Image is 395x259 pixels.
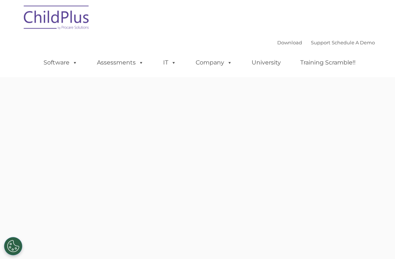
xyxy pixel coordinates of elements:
a: Support [311,40,330,45]
a: Software [36,55,85,70]
a: Assessments [90,55,151,70]
font: | [277,40,375,45]
a: Schedule A Demo [332,40,375,45]
button: Cookies Settings [4,237,22,255]
a: Company [188,55,240,70]
a: IT [156,55,184,70]
a: University [244,55,288,70]
a: Download [277,40,302,45]
a: Training Scramble!! [293,55,363,70]
img: ChildPlus by Procare Solutions [20,0,93,37]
